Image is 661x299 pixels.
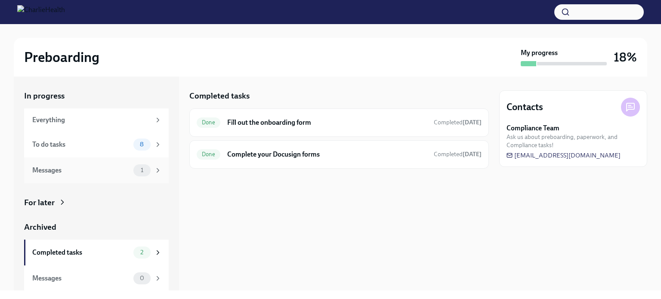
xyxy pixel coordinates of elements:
[227,150,427,159] h6: Complete your Docusign forms
[32,115,151,125] div: Everything
[521,48,558,58] strong: My progress
[17,5,65,19] img: CharlieHealth
[434,118,482,126] span: August 12th, 2025 14:22
[24,240,169,265] a: Completed tasks2
[135,141,149,148] span: 8
[197,119,220,126] span: Done
[135,249,148,256] span: 2
[32,274,130,283] div: Messages
[32,166,130,175] div: Messages
[24,132,169,157] a: To do tasks8
[434,150,482,158] span: August 13th, 2025 06:37
[135,275,149,281] span: 0
[24,197,169,208] a: For later
[463,151,482,158] strong: [DATE]
[197,148,482,161] a: DoneComplete your Docusign formsCompleted[DATE]
[32,140,130,149] div: To do tasks
[197,116,482,129] a: DoneFill out the onboarding formCompleted[DATE]
[434,151,482,158] span: Completed
[136,167,148,173] span: 1
[24,222,169,233] a: Archived
[507,133,640,149] span: Ask us about preboarding, paperwork, and Compliance tasks!
[507,151,621,160] a: [EMAIL_ADDRESS][DOMAIN_NAME]
[507,123,559,133] strong: Compliance Team
[24,265,169,291] a: Messages0
[227,118,427,127] h6: Fill out the onboarding form
[24,108,169,132] a: Everything
[32,248,130,257] div: Completed tasks
[434,119,482,126] span: Completed
[24,90,169,102] a: In progress
[24,49,99,66] h2: Preboarding
[189,90,250,102] h5: Completed tasks
[24,197,55,208] div: For later
[197,151,220,157] span: Done
[507,101,543,114] h4: Contacts
[463,119,482,126] strong: [DATE]
[614,49,637,65] h3: 18%
[24,157,169,183] a: Messages1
